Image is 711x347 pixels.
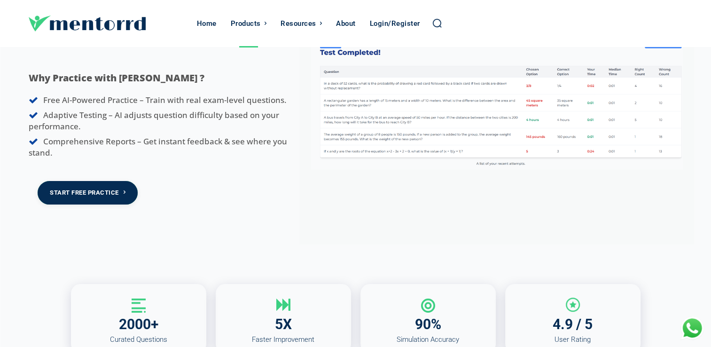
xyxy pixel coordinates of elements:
a: Search [432,18,442,28]
p: Why Practice with [PERSON_NAME] ? [29,71,260,85]
p: Simulation Accuracy [370,335,486,344]
p: 4.9 / 5 [515,316,631,333]
p: 90% [370,316,486,333]
span: Adaptive Testing – AI adjusts question difficulty based on your performance. [29,110,279,132]
p: 2000+ [80,316,197,333]
a: Logo [29,16,192,32]
p: Curated Questions [80,335,197,344]
p: Faster Improvement [225,335,342,344]
p: User Rating [515,335,631,344]
div: Chat with Us [680,316,704,340]
span: Comprehensive Reports – Get instant feedback & see where you stand. [29,136,287,158]
a: Start Free Practice [38,181,138,204]
p: 5X [225,316,342,333]
span: Free AI-Powered Practice – Train with real exam-level questions. [43,95,287,105]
